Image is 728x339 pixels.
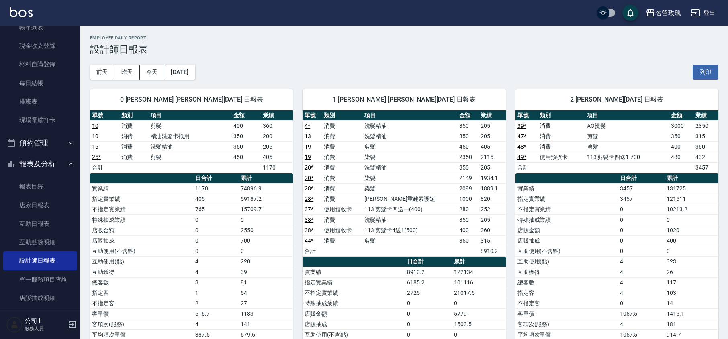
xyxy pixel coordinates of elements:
p: 服務人員 [25,325,65,332]
td: 10213.2 [665,204,718,214]
button: 報表及分析 [3,153,77,174]
td: 0 [618,214,665,225]
span: 0 [PERSON_NAME] [PERSON_NAME][DATE] 日報表 [100,96,283,104]
td: 0 [452,298,506,308]
td: 特殊抽成業績 [303,298,405,308]
td: 合計 [90,162,119,173]
td: 26 [665,267,718,277]
button: 列印 [693,65,718,80]
td: 店販抽成 [303,319,405,329]
button: 名留玫瑰 [642,5,684,21]
td: 450 [457,141,479,152]
td: 480 [669,152,693,162]
a: 19 [305,154,311,160]
a: 店販抽成明細 [3,289,77,307]
td: 350 [231,141,261,152]
td: 205 [479,162,506,173]
td: 0 [618,225,665,235]
h3: 設計師日報表 [90,44,718,55]
td: 0 [193,235,239,246]
td: 指定實業績 [515,194,618,204]
a: 單一服務項目查詢 [3,270,77,289]
h2: Employee Daily Report [90,35,718,41]
td: 350 [231,131,261,141]
td: 消費 [322,235,362,246]
button: save [622,5,638,21]
td: 指定客 [90,288,193,298]
td: 405 [261,152,293,162]
td: 315 [479,235,506,246]
td: 互助使用(不含點) [515,246,618,256]
td: 1 [193,288,239,298]
td: 1057.5 [618,308,665,319]
td: 剪髮 [585,131,669,141]
th: 日合計 [193,173,239,184]
td: 0 [665,214,718,225]
td: 總客數 [515,277,618,288]
td: 400 [665,235,718,246]
td: 洗髮精油 [362,214,457,225]
td: 280 [457,204,479,214]
td: 消費 [322,194,362,204]
a: 店家日報表 [3,196,77,214]
td: 350 [457,214,479,225]
td: 染髮 [362,152,457,162]
td: 客項次(服務) [515,319,618,329]
td: 405 [193,194,239,204]
td: 使用預收卡 [322,204,362,214]
td: 店販金額 [303,308,405,319]
img: Person [6,317,22,333]
td: 820 [479,194,506,204]
td: 0 [618,204,665,214]
td: 205 [261,141,293,152]
a: 設計師日報表 [3,251,77,270]
a: 10 [92,133,98,139]
td: 103 [665,288,718,298]
td: 39 [239,267,293,277]
div: 名留玫瑰 [655,8,681,18]
th: 單號 [90,110,119,121]
td: 2550 [239,225,293,235]
td: 剪髮 [362,141,457,152]
td: 81 [239,277,293,288]
td: 互助獲得 [515,267,618,277]
td: 205 [479,131,506,141]
td: 350 [457,131,479,141]
button: [DATE] [164,65,195,80]
a: 帳單列表 [3,18,77,37]
td: 15709.7 [239,204,293,214]
a: 報表目錄 [3,177,77,196]
td: 323 [665,256,718,267]
button: 登出 [687,6,718,20]
td: 店販抽成 [90,235,193,246]
td: 特殊抽成業績 [90,214,193,225]
td: 使用預收卡 [322,225,362,235]
td: 117 [665,277,718,288]
th: 累計 [452,257,506,267]
td: 消費 [538,120,585,131]
td: 21017.5 [452,288,506,298]
a: 顧客入金餘額表 [3,307,77,326]
td: 使用預收卡 [538,152,585,162]
td: 消費 [119,152,149,162]
a: 互助日報表 [3,214,77,233]
td: 指定客 [515,288,618,298]
td: 染髮 [362,183,457,194]
td: 2350 [693,120,718,131]
th: 累計 [665,173,718,184]
td: 剪髮 [585,141,669,152]
td: 101116 [452,277,506,288]
td: 消費 [322,162,362,173]
td: 113 剪髮卡4送1(500) [362,225,457,235]
td: 3457 [618,194,665,204]
a: 16 [92,143,98,150]
td: 8910.2 [405,267,452,277]
td: 200 [261,131,293,141]
td: 消費 [538,131,585,141]
td: 洗髮精油 [362,120,457,131]
td: 360 [693,141,718,152]
td: 0 [405,319,452,329]
td: 1170 [193,183,239,194]
img: Logo [10,7,33,17]
td: 8910.2 [479,246,506,256]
